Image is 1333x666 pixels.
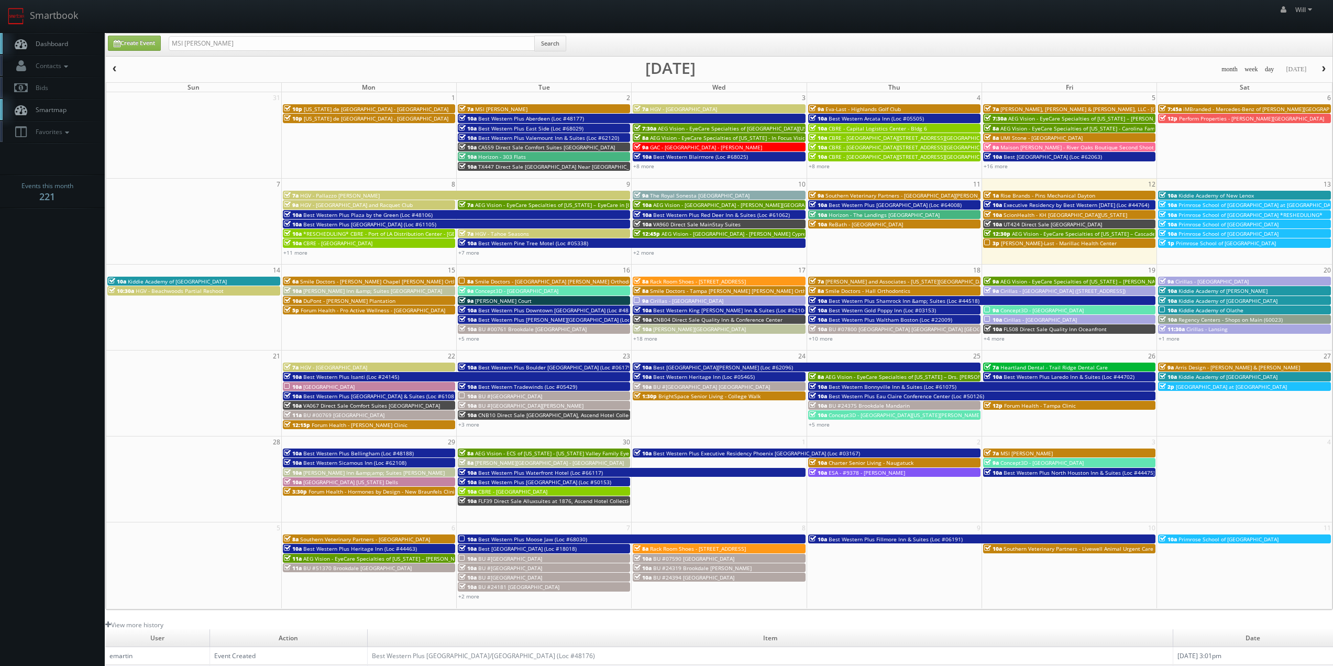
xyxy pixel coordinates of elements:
[303,211,433,219] span: Best Western Plus Plaza by the Green (Loc #48106)
[825,192,997,199] span: Southern Veterinary Partners - [GEOGRAPHIC_DATA][PERSON_NAME]
[1004,373,1134,380] span: Best Western Plus Laredo Inn & Suites (Loc #44702)
[1218,63,1241,76] button: month
[809,153,827,160] span: 10a
[829,392,984,400] span: Best Western Plus Eau Claire Conference Center (Loc #50126)
[284,402,302,409] span: 10a
[984,134,999,141] span: 8a
[650,278,746,285] span: Rack Room Shoes - [STREET_ADDRESS]
[459,125,477,132] span: 10a
[825,287,910,294] span: Smile Doctors - Hall Orthodontics
[475,105,527,113] span: MSI [PERSON_NAME]
[1159,307,1177,314] span: 10a
[459,278,473,285] span: 8a
[459,153,477,160] span: 10a
[459,307,477,314] span: 10a
[284,421,310,429] span: 12:15p
[478,239,588,247] span: Best Western Pine Tree Motel (Loc #05338)
[658,125,882,132] span: AEG Vision - EyeCare Specialties of [GEOGRAPHIC_DATA][US_STATE] - [GEOGRAPHIC_DATA]
[809,411,827,419] span: 10a
[829,115,924,122] span: Best Western Arcata Inn (Loc #05505)
[634,105,648,113] span: 7a
[475,450,642,457] span: AEG Vision - ECS of [US_STATE] - [US_STATE] Valley Family Eye Care
[634,450,652,457] span: 10a
[984,230,1010,237] span: 12:30p
[829,411,981,419] span: Concept3D - [GEOGRAPHIC_DATA][US_STATE][PERSON_NAME]
[1000,307,1084,314] span: Concept3D - [GEOGRAPHIC_DATA]
[1159,230,1177,237] span: 10a
[829,316,952,323] span: Best Western Plus Waltham Boston (Loc #22009)
[1000,364,1108,371] span: Heartland Dental - Trail Ridge Dental Care
[1159,201,1177,209] span: 10a
[809,115,827,122] span: 10a
[984,239,999,247] span: 3p
[303,459,406,466] span: Best Western Sicamous Inn (Loc #62108)
[478,125,583,132] span: Best Western Plus East Side (Loc #68029)
[634,125,656,132] span: 7:30a
[284,211,302,219] span: 10a
[634,392,657,400] span: 1:30p
[1178,211,1323,219] span: Primrose School of [GEOGRAPHIC_DATA] *RESHEDULING*
[829,383,956,390] span: Best Western Bonnyville Inn & Suites (Loc #61075)
[984,201,1002,209] span: 10a
[633,335,657,342] a: +18 more
[1000,192,1095,199] span: Rise Brands - Pins Mechanical Dayton
[809,144,827,151] span: 10a
[303,411,384,419] span: BU #00769 [GEOGRAPHIC_DATA]
[284,459,302,466] span: 10a
[984,144,999,151] span: 9a
[984,450,999,457] span: 7a
[1159,287,1177,294] span: 10a
[284,297,302,304] span: 10a
[30,127,72,136] span: Favorites
[1004,201,1149,209] span: Executive Residency by Best Western [DATE] (Loc #44764)
[475,287,558,294] span: Concept3D - [GEOGRAPHIC_DATA]
[284,105,302,113] span: 10p
[653,211,790,219] span: Best Western Plus Red Deer Inn & Suites (Loc #61062)
[984,278,999,285] span: 9a
[809,105,824,113] span: 9a
[984,335,1005,342] a: +4 more
[1000,278,1188,285] span: AEG Vision - EyeCare Specialties of [US_STATE] – [PERSON_NAME] Eye Care
[284,192,299,199] span: 7a
[478,383,577,390] span: Best Western Tradewinds (Loc #05429)
[300,278,475,285] span: Smile Doctors - [PERSON_NAME] Chapel [PERSON_NAME] Orthodontic
[284,364,299,371] span: 7a
[1000,450,1053,457] span: MSI [PERSON_NAME]
[829,221,903,228] span: ReBath - [GEOGRAPHIC_DATA]
[303,239,372,247] span: CBRE - [GEOGRAPHIC_DATA]
[304,105,448,113] span: [US_STATE] de [GEOGRAPHIC_DATA] - [GEOGRAPHIC_DATA]
[478,307,640,314] span: Best Western Plus Downtown [GEOGRAPHIC_DATA] (Loc #48199)
[284,450,302,457] span: 10a
[809,278,824,285] span: 7a
[459,402,477,409] span: 10a
[459,364,477,371] span: 10a
[459,201,473,209] span: 7a
[653,364,793,371] span: Best [GEOGRAPHIC_DATA][PERSON_NAME] (Loc #62096)
[1159,364,1174,371] span: 9a
[1004,325,1107,333] span: FL508 Direct Sale Quality Inn Oceanfront
[1000,134,1083,141] span: UMI Stone - [GEOGRAPHIC_DATA]
[459,469,477,476] span: 10a
[459,478,477,486] span: 10a
[30,83,48,92] span: Bids
[809,469,827,476] span: 10a
[459,134,477,141] span: 10a
[475,459,624,466] span: [PERSON_NAME][GEOGRAPHIC_DATA] - [GEOGRAPHIC_DATA]
[984,469,1002,476] span: 10a
[459,115,477,122] span: 10a
[284,488,307,495] span: 3:30p
[1004,211,1127,219] span: ScionHealth - KH [GEOGRAPHIC_DATA][US_STATE]
[1004,316,1077,323] span: Cirillas - [GEOGRAPHIC_DATA]
[284,201,299,209] span: 9a
[1159,211,1177,219] span: 10a
[475,297,532,304] span: [PERSON_NAME] Court
[829,402,910,409] span: BU #24375 Brookdale Mandarin
[478,402,583,409] span: BU #[GEOGRAPHIC_DATA][PERSON_NAME]
[301,307,445,314] span: Forum Health - Pro Active Wellness - [GEOGRAPHIC_DATA]
[284,287,302,294] span: 10a
[1261,63,1278,76] button: day
[478,144,615,151] span: CA559 Direct Sale Comfort Suites [GEOGRAPHIC_DATA]
[634,297,648,304] span: 9a
[825,373,1134,380] span: AEG Vision - EyeCare Specialties of [US_STATE] – Drs. [PERSON_NAME] and [PERSON_NAME]-Ost and Ass...
[984,402,1002,409] span: 12p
